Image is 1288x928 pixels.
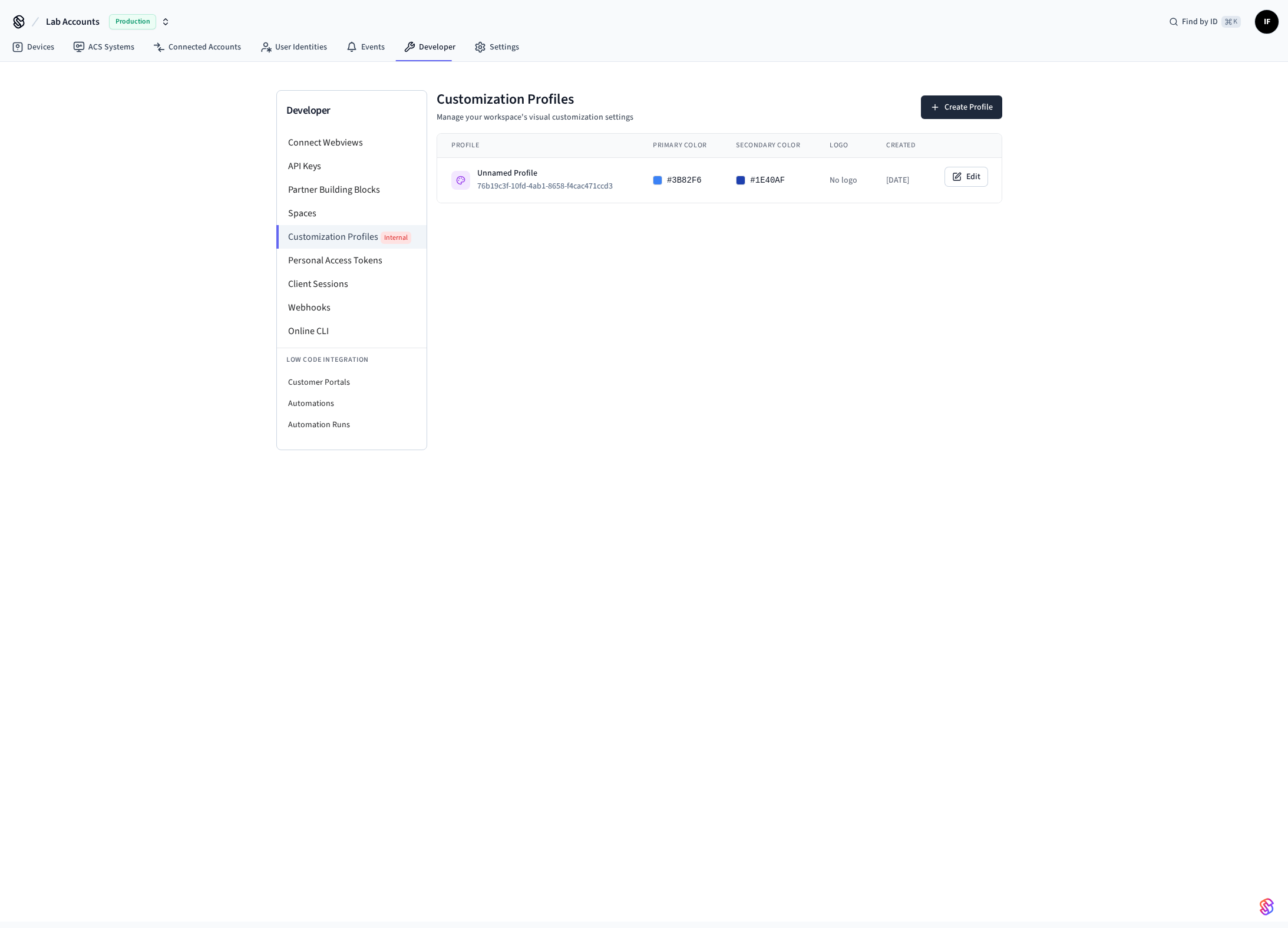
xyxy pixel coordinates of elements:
button: Create Profile [921,95,1002,119]
th: Primary Color [639,134,722,158]
a: Developer [394,37,465,58]
li: Automations [277,393,427,414]
img: SeamLogoGradient.69752ec5.svg [1260,897,1274,916]
a: User Identities [250,37,336,58]
span: ⌘ K [1221,16,1241,28]
span: IF [1256,11,1277,32]
span: #1E40AF [750,174,785,186]
li: Connect Webviews [277,131,427,154]
span: Internal [381,232,411,244]
th: Profile [437,134,639,158]
li: Webhooks [277,296,427,319]
a: Devices [2,37,64,58]
p: Manage your workspace's visual customization settings [437,111,633,124]
li: Online CLI [277,319,427,343]
a: Connected Accounts [144,37,250,58]
th: Secondary Color [722,134,815,158]
span: Production [109,14,156,29]
a: Events [336,37,394,58]
li: Client Sessions [277,272,427,296]
span: Find by ID [1182,16,1218,28]
span: Lab Accounts [46,15,100,29]
h1: Customization Profiles [437,90,633,109]
th: Logo [815,134,872,158]
li: Personal Access Tokens [277,249,427,272]
button: IF [1255,10,1279,34]
li: Low Code Integration [277,348,427,372]
td: [DATE] [872,158,930,203]
button: 76b19c3f-10fd-4ab1-8658-f4cac471ccd3 [475,179,625,193]
li: Partner Building Blocks [277,178,427,202]
li: Customization Profiles [276,225,427,249]
li: Customer Portals [277,372,427,393]
h3: Developer [286,103,417,119]
li: API Keys [277,154,427,178]
li: Automation Runs [277,414,427,435]
a: Settings [465,37,529,58]
li: Spaces [277,202,427,225]
span: #3B82F6 [667,174,702,186]
a: ACS Systems [64,37,144,58]
div: Find by ID⌘ K [1160,11,1250,32]
button: Edit [945,167,988,186]
span: No logo [830,174,857,186]
th: Created [872,134,930,158]
div: Unnamed Profile [477,167,622,179]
